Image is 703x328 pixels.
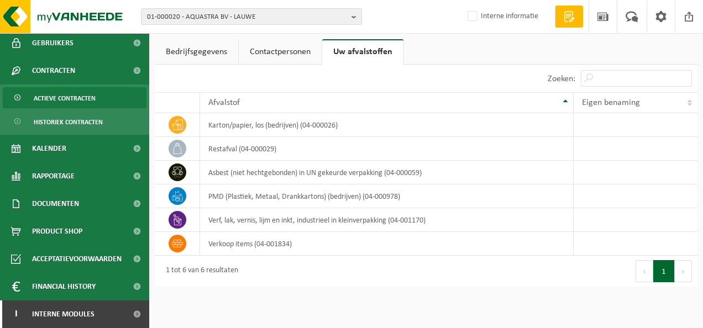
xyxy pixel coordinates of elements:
span: I [11,300,21,328]
td: karton/papier, los (bedrijven) (04-000026) [200,113,573,137]
label: Zoeken: [548,75,575,83]
td: restafval (04-000029) [200,137,573,161]
label: Interne informatie [465,8,538,25]
span: Eigen benaming [582,98,640,107]
span: Historiek contracten [34,112,103,133]
span: 01-000020 - AQUASTRA BV - LAUWE [147,9,347,25]
span: Actieve contracten [34,88,96,109]
span: Contracten [32,57,75,84]
div: 1 tot 6 van 6 resultaten [160,261,238,281]
span: Rapportage [32,162,75,190]
button: 1 [653,260,675,282]
td: verkoop items (04-001834) [200,232,573,256]
span: Documenten [32,190,79,218]
button: 01-000020 - AQUASTRA BV - LAUWE [141,8,362,25]
span: Acceptatievoorwaarden [32,245,122,273]
span: Interne modules [32,300,95,328]
a: Bedrijfsgegevens [155,39,238,65]
td: asbest (niet hechtgebonden) in UN gekeurde verpakking (04-000059) [200,161,573,184]
a: Uw afvalstoffen [322,39,403,65]
td: PMD (Plastiek, Metaal, Drankkartons) (bedrijven) (04-000978) [200,184,573,208]
span: Gebruikers [32,29,74,57]
td: verf, lak, vernis, lijm en inkt, industrieel in kleinverpakking (04-001170) [200,208,573,232]
span: Product Shop [32,218,82,245]
span: Afvalstof [208,98,240,107]
a: Actieve contracten [3,87,146,108]
button: Next [675,260,692,282]
button: Previous [636,260,653,282]
a: Contactpersonen [239,39,322,65]
span: Financial History [32,273,96,300]
span: Kalender [32,135,66,162]
a: Historiek contracten [3,111,146,132]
